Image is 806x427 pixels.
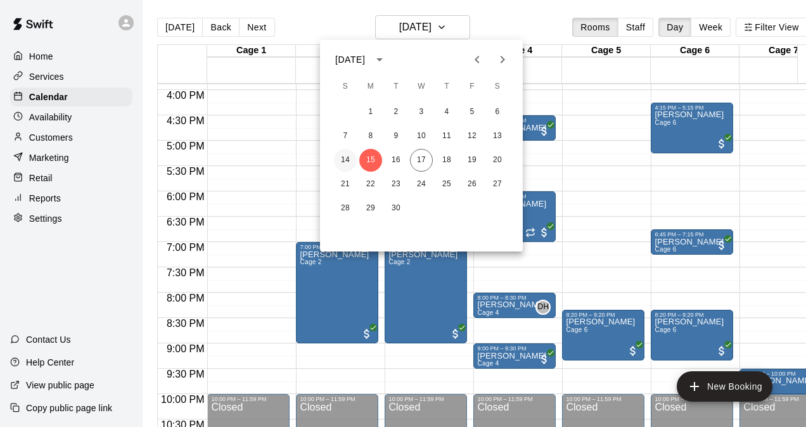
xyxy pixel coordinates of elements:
[385,101,407,124] button: 2
[461,101,483,124] button: 5
[435,101,458,124] button: 4
[410,173,433,196] button: 24
[410,149,433,172] button: 17
[359,197,382,220] button: 29
[461,149,483,172] button: 19
[486,101,509,124] button: 6
[385,149,407,172] button: 16
[359,125,382,148] button: 8
[385,125,407,148] button: 9
[464,47,490,72] button: Previous month
[486,173,509,196] button: 27
[369,49,390,70] button: calendar view is open, switch to year view
[410,101,433,124] button: 3
[334,173,357,196] button: 21
[410,125,433,148] button: 10
[461,74,483,99] span: Friday
[385,74,407,99] span: Tuesday
[334,125,357,148] button: 7
[435,125,458,148] button: 11
[486,149,509,172] button: 20
[359,149,382,172] button: 15
[461,125,483,148] button: 12
[334,197,357,220] button: 28
[490,47,515,72] button: Next month
[461,173,483,196] button: 26
[385,173,407,196] button: 23
[335,53,365,67] div: [DATE]
[486,74,509,99] span: Saturday
[359,101,382,124] button: 1
[435,173,458,196] button: 25
[486,125,509,148] button: 13
[359,173,382,196] button: 22
[334,74,357,99] span: Sunday
[435,149,458,172] button: 18
[334,149,357,172] button: 14
[385,197,407,220] button: 30
[359,74,382,99] span: Monday
[410,74,433,99] span: Wednesday
[435,74,458,99] span: Thursday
